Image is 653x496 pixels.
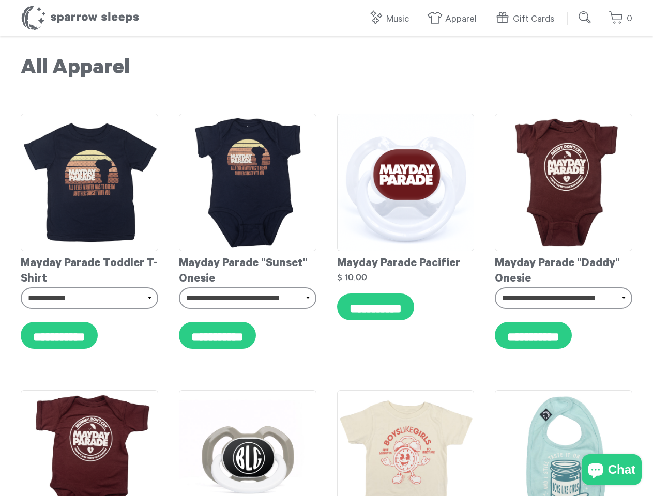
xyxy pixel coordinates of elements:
[337,273,367,282] strong: $ 10.00
[21,5,140,31] h1: Sparrow Sleeps
[575,7,596,28] input: Submit
[179,251,316,287] div: Mayday Parade "Sunset" Onesie
[368,8,414,30] a: Music
[337,114,475,251] img: MaydayParadePacifierMockup_grande.png
[21,251,158,287] div: Mayday Parade Toddler T-Shirt
[21,57,632,83] h1: All Apparel
[495,114,632,251] img: Mayday_Parade_-_Daddy_Onesie_grande.png
[179,114,316,251] img: MaydayParade-SunsetOnesie_grande.png
[337,251,475,272] div: Mayday Parade Pacifier
[495,251,632,287] div: Mayday Parade "Daddy" Onesie
[609,8,632,30] a: 0
[427,8,482,30] a: Apparel
[579,454,645,488] inbox-online-store-chat: Shopify online store chat
[21,114,158,251] img: MaydayParade-SunsetToddlerT-shirt_grande.png
[495,8,559,30] a: Gift Cards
